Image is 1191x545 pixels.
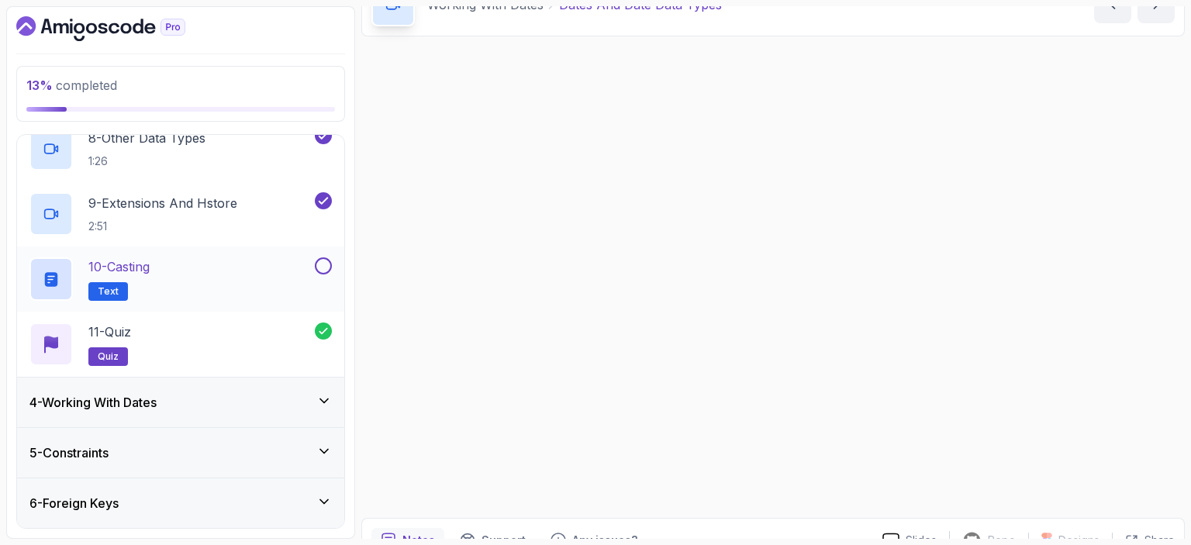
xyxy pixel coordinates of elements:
button: 11-Quizquiz [29,323,332,366]
button: 8-Other Data Types1:26 [29,127,332,171]
h3: 4 - Working With Dates [29,393,157,412]
button: 5-Constraints [17,428,344,478]
h3: 5 - Constraints [29,443,109,462]
p: 11 - Quiz [88,323,131,341]
span: quiz [98,350,119,363]
p: 10 - Casting [88,257,150,276]
p: 8 - Other Data Types [88,129,205,147]
a: Dashboard [16,16,221,41]
span: Text [98,285,119,298]
h3: 6 - Foreign Keys [29,494,119,512]
button: 4-Working With Dates [17,378,344,427]
p: 9 - Extensions And Hstore [88,194,237,212]
button: 9-Extensions And Hstore2:51 [29,192,332,236]
span: 13 % [26,78,53,93]
span: completed [26,78,117,93]
p: 1:26 [88,153,205,169]
button: 10-CastingText [29,257,332,301]
button: 6-Foreign Keys [17,478,344,528]
p: 2:51 [88,219,237,234]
